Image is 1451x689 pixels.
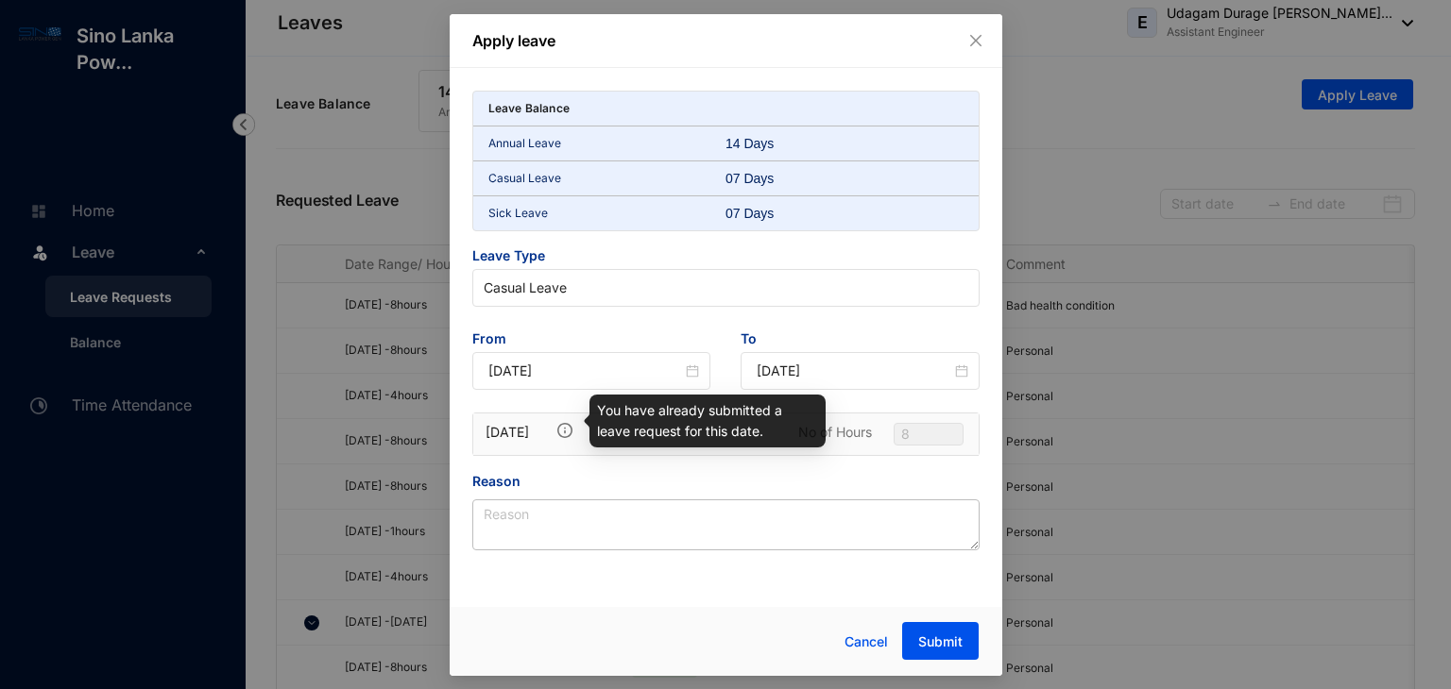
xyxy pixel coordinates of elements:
span: 8 [901,424,956,445]
p: Sick Leave [488,204,726,223]
div: 14 Days [725,134,805,153]
div: 07 Days [725,169,805,188]
p: Casual Leave [488,169,726,188]
input: Start Date [488,361,683,381]
span: Casual Leave [484,274,968,302]
span: From [472,329,711,352]
textarea: Reason [472,499,980,550]
img: info.ad751165ce926853d1d36026adaaebbf.svg [557,423,572,438]
p: [DATE] [486,423,545,442]
div: 07 Days [725,204,805,223]
span: To [741,329,980,352]
button: Cancel [830,623,902,661]
label: Reason [472,471,534,492]
p: No of Hours [798,423,872,442]
span: Submit [918,632,963,651]
p: Apply leave [472,29,980,52]
span: Leave Type [472,246,980,269]
input: End Date [757,361,951,381]
p: Leave Balance [488,99,571,118]
p: Annual Leave [488,134,726,153]
span: close [968,33,983,48]
span: Cancel [845,631,888,652]
button: Submit [902,622,979,660]
button: Close [965,30,986,51]
div: You have already submitted a leave request for this date. [589,395,826,447]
